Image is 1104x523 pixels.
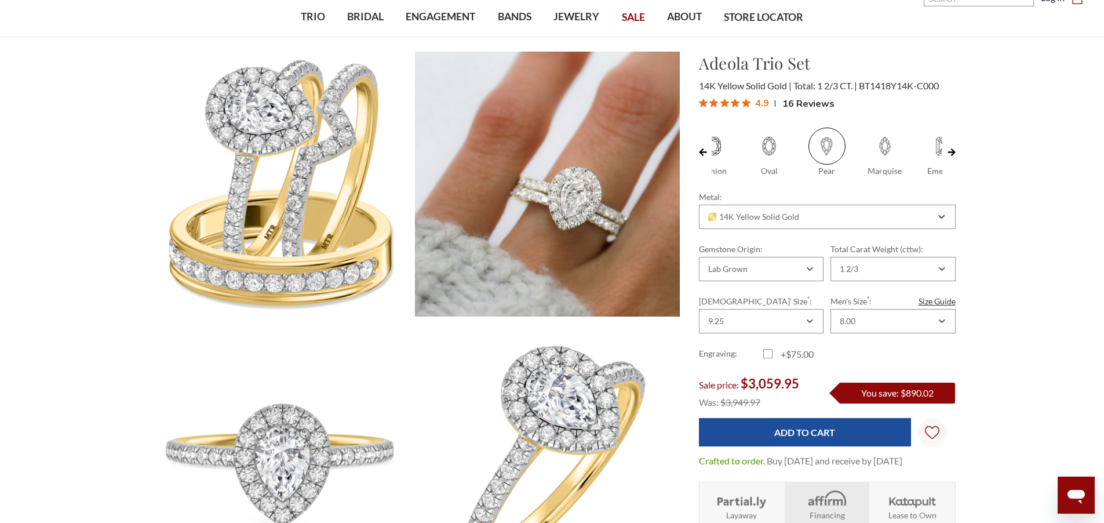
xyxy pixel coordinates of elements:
[708,317,724,326] div: 9.25
[708,264,748,274] div: Lab Grown
[866,128,903,165] span: Marquise
[810,509,845,521] strong: Financing
[861,387,934,398] span: You save: $890.02
[699,347,763,361] label: Engraving:
[919,295,956,307] a: Size Guide
[699,51,956,75] h1: Adeola Trio Set
[553,9,599,24] span: JEWELRY
[927,166,957,176] span: Emerald
[888,509,937,521] strong: Lease to Own
[699,379,739,390] span: Sale price:
[1058,477,1095,514] iframe: Button to launch messaging window
[720,397,760,408] span: $3,949.97
[360,36,371,37] button: submenu toggle
[918,418,947,447] a: Wish Lists
[697,166,727,176] span: Cushion
[699,454,765,468] dt: Crafted to order.
[793,80,857,91] span: Total: 1 2/3 CT.
[924,128,961,165] span: Emerald
[724,10,803,25] span: STORE LOCATOR
[699,309,824,333] div: Combobox
[150,52,414,317] img: Photo of Adeola 1 2/3 ct tw. Lab Grown Pear Solitaire Trio Set 14K Yellow Gold [BT1418Y-C000]
[800,489,854,509] img: Affirm
[406,9,475,24] span: ENGAGEMENT
[925,389,939,476] svg: Wish Lists
[859,80,939,91] span: BT1418Y14K-C000
[750,128,788,165] span: Oval
[782,95,835,112] span: 16 Reviews
[808,128,846,165] span: Pear
[307,36,319,37] button: submenu toggle
[818,166,835,176] span: Pear
[741,376,799,391] span: $3,059.95
[767,454,902,468] dd: Buy [DATE] and receive by [DATE]
[699,418,911,446] input: Add to Cart
[667,9,702,24] span: ABOUT
[301,9,325,24] span: TRIO
[840,264,858,274] div: 1 2/3
[498,9,531,24] span: BANDS
[886,489,939,509] img: Katapult
[347,9,384,24] span: BRIDAL
[435,36,446,37] button: submenu toggle
[699,191,956,203] label: Metal:
[415,52,680,317] img: Photo of Adeola 1 2/3 ct tw. Lab Grown Pear Solitaire Trio Set 14K Yellow Gold [BT1418Y-C000]
[509,36,520,37] button: submenu toggle
[708,212,800,221] span: 14K Yellow Solid Gold
[830,295,955,307] label: Men's Size :
[699,257,824,281] div: Combobox
[699,205,956,229] div: Combobox
[699,397,719,408] span: Was:
[726,509,757,521] strong: Layaway
[679,36,690,37] button: submenu toggle
[693,128,730,165] span: Cushion
[830,243,955,255] label: Total Carat Weight (cttw):
[571,36,582,37] button: submenu toggle
[699,295,824,307] label: [DEMOGRAPHIC_DATA]' Size :
[622,10,645,25] span: SALE
[868,166,902,176] span: Marquise
[699,80,792,91] span: 14K Yellow Solid Gold
[830,309,955,333] div: Combobox
[763,347,828,361] label: +$75.00
[715,489,768,509] img: Layaway
[699,243,824,255] label: Gemstone Origin:
[699,95,835,112] button: Rated 4.9 out of 5 stars from 16 reviews. Jump to reviews.
[761,166,778,176] span: Oval
[840,317,855,326] div: 8.00
[755,95,769,110] span: 4.9
[830,257,955,281] div: Combobox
